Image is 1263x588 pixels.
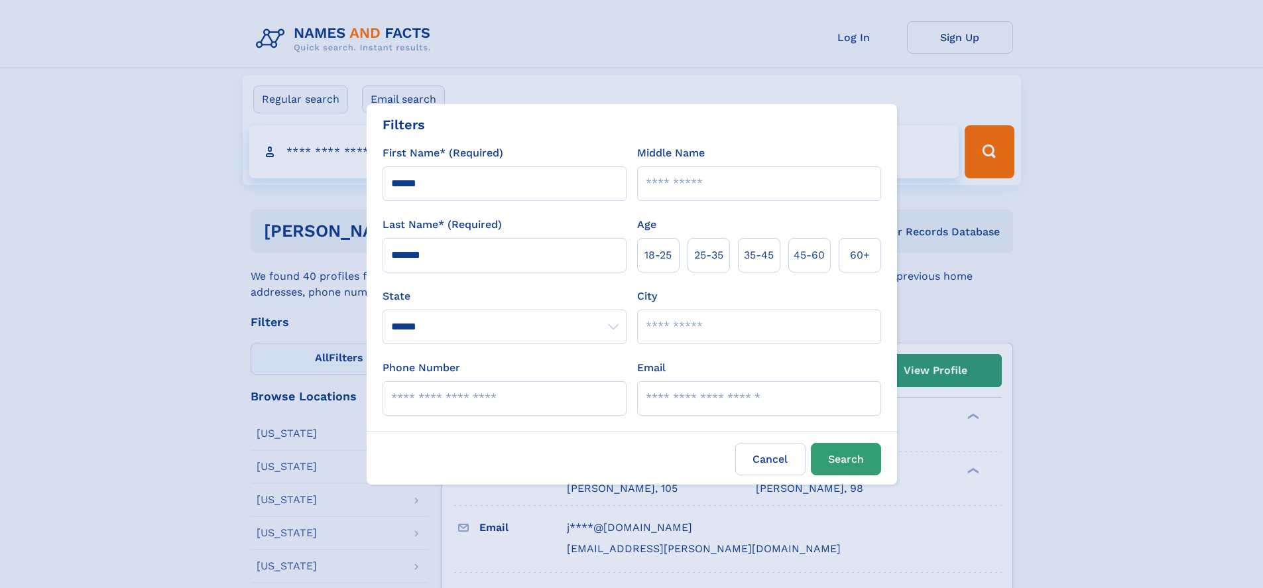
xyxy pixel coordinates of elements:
[383,288,627,304] label: State
[383,115,425,135] div: Filters
[383,360,460,376] label: Phone Number
[744,247,774,263] span: 35‑45
[637,288,657,304] label: City
[383,145,503,161] label: First Name* (Required)
[735,443,806,475] label: Cancel
[637,360,666,376] label: Email
[811,443,881,475] button: Search
[637,145,705,161] label: Middle Name
[794,247,825,263] span: 45‑60
[694,247,723,263] span: 25‑35
[637,217,656,233] label: Age
[644,247,672,263] span: 18‑25
[850,247,870,263] span: 60+
[383,217,502,233] label: Last Name* (Required)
